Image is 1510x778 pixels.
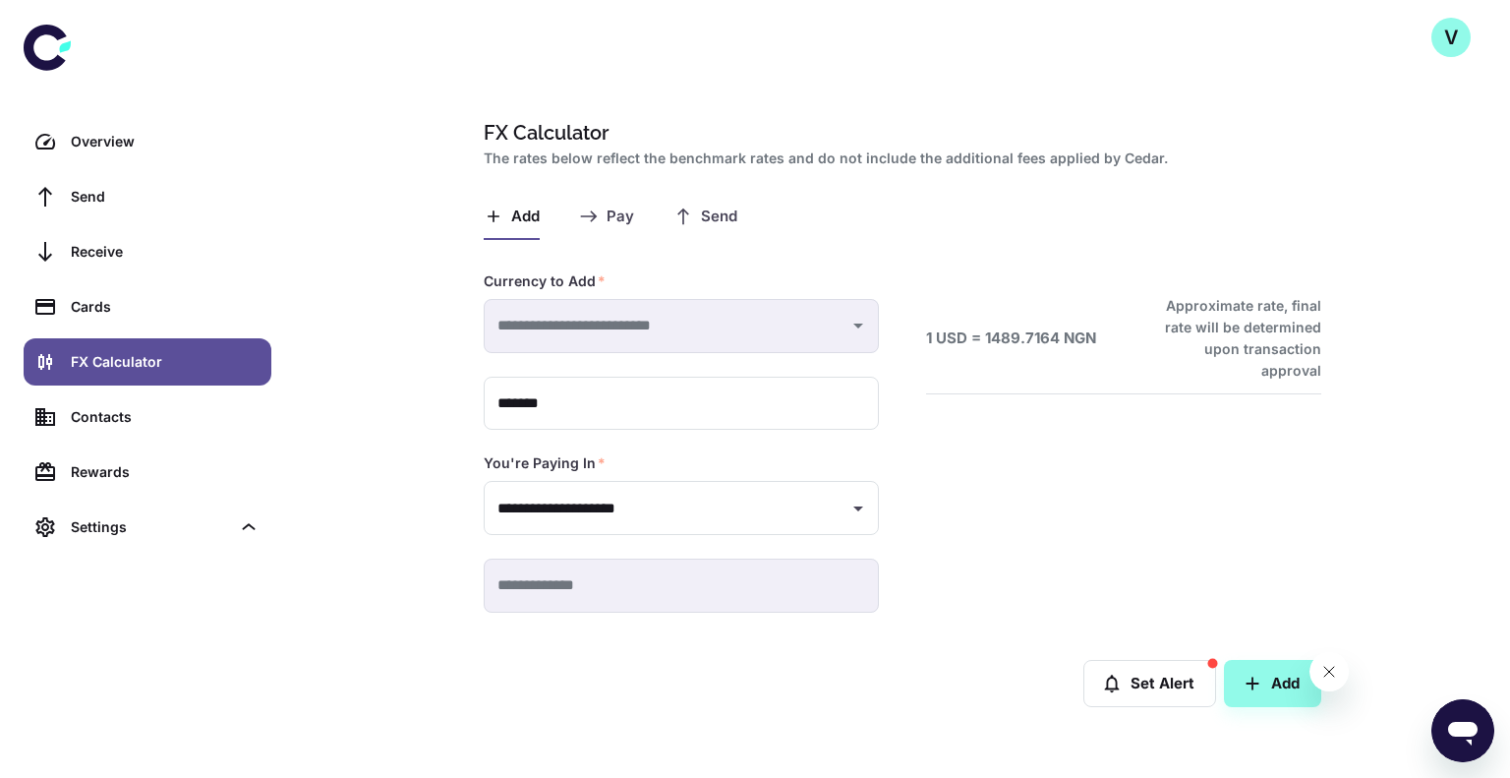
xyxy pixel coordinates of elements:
[1309,652,1349,691] iframe: Close message
[1431,18,1471,57] button: V
[24,338,271,386] a: FX Calculator
[844,495,872,522] button: Open
[926,328,1096,350] h6: 1 USD = 1489.7164 NGN
[71,131,260,152] div: Overview
[24,393,271,441] a: Contacts
[484,271,606,291] label: Currency to Add
[484,148,1313,169] h2: The rates below reflect the benchmark rates and do not include the additional fees applied by Cedar.
[24,449,271,496] a: Rewards
[71,296,260,318] div: Cards
[607,208,634,226] span: Pay
[1431,699,1494,762] iframe: Button to launch messaging window
[24,283,271,330] a: Cards
[24,228,271,275] a: Receive
[71,351,260,373] div: FX Calculator
[12,14,142,30] span: Hi. Need any help?
[24,118,271,165] a: Overview
[71,241,260,263] div: Receive
[71,186,260,208] div: Send
[701,208,737,226] span: Send
[484,118,1313,148] h1: FX Calculator
[24,173,271,220] a: Send
[71,516,230,538] div: Settings
[484,453,606,473] label: You're Paying In
[1224,660,1321,707] button: Add
[511,208,540,226] span: Add
[1143,295,1321,382] h6: Approximate rate, final rate will be determined upon transaction approval
[71,406,260,428] div: Contacts
[1083,660,1216,707] button: Set Alert
[71,461,260,483] div: Rewards
[24,504,271,551] div: Settings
